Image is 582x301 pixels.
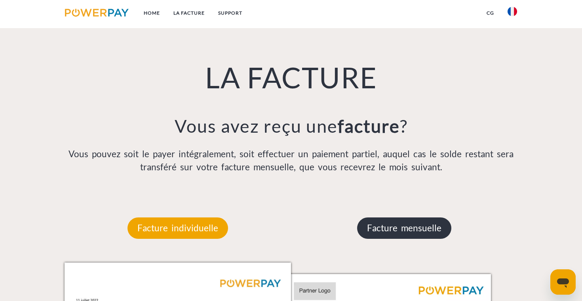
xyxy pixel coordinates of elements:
img: logo-powerpay.svg [65,9,129,17]
a: Support [211,6,249,20]
a: LA FACTURE [167,6,211,20]
p: Vous pouvez soit le payer intégralement, soit effectuer un paiement partiel, auquel cas le solde ... [65,147,517,174]
iframe: Bouton de lancement de la fenêtre de messagerie, conversation en cours [550,269,576,295]
b: facture [338,115,400,137]
h3: Vous avez reçu une ? [65,115,517,137]
p: Facture mensuelle [357,217,451,239]
img: fr [508,7,517,16]
a: CG [480,6,501,20]
h1: LA FACTURE [65,59,517,95]
a: Home [137,6,167,20]
p: Facture individuelle [127,217,228,239]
